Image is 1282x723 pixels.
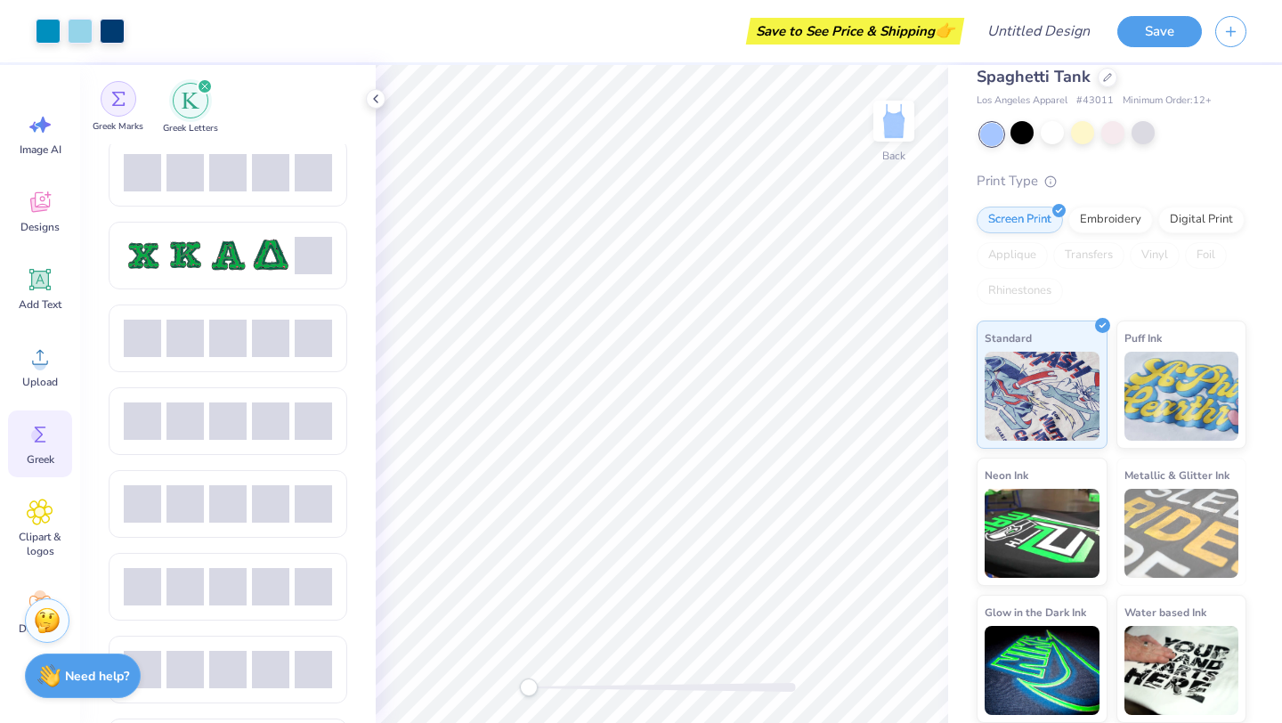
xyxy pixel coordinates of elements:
img: Greek Letters Image [182,92,199,110]
span: Upload [22,375,58,389]
div: filter for Greek Letters [163,83,218,135]
span: Greek Marks [93,120,143,134]
span: Greek [27,452,54,467]
div: Screen Print [977,207,1063,233]
div: Accessibility label [520,678,538,696]
span: 👉 [935,20,954,41]
span: Minimum Order: 12 + [1123,93,1212,109]
img: Standard [985,352,1099,441]
div: filter for Greek Marks [93,81,143,134]
span: Metallic & Glitter Ink [1124,466,1229,484]
button: filter button [93,83,143,135]
span: Standard [985,329,1032,347]
img: Metallic & Glitter Ink [1124,489,1239,578]
span: Puff Ink [1124,329,1162,347]
span: Greek Letters [163,122,218,135]
div: Digital Print [1158,207,1245,233]
span: Add Text [19,297,61,312]
span: Clipart & logos [11,530,69,558]
div: Save to See Price & Shipping [751,18,960,45]
span: Decorate [19,621,61,636]
span: Los Angeles Apparel [977,93,1067,109]
button: filter button [163,83,218,135]
div: Vinyl [1130,242,1180,269]
span: Glow in the Dark Ink [985,603,1086,621]
span: Water based Ink [1124,603,1206,621]
div: Print Type [977,171,1246,191]
img: Back [876,103,912,139]
div: Foil [1185,242,1227,269]
div: Transfers [1053,242,1124,269]
span: # 43011 [1076,93,1114,109]
img: Neon Ink [985,489,1099,578]
input: Untitled Design [973,13,1104,49]
img: Puff Ink [1124,352,1239,441]
img: Glow in the Dark Ink [985,626,1099,715]
img: Water based Ink [1124,626,1239,715]
div: Rhinestones [977,278,1063,305]
span: Image AI [20,142,61,157]
img: Greek Marks Image [111,92,126,106]
div: Back [882,148,905,164]
button: Save [1117,16,1202,47]
span: Neon Ink [985,466,1028,484]
strong: Need help? [65,668,129,685]
span: Designs [20,220,60,234]
div: Applique [977,242,1048,269]
div: Embroidery [1068,207,1153,233]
